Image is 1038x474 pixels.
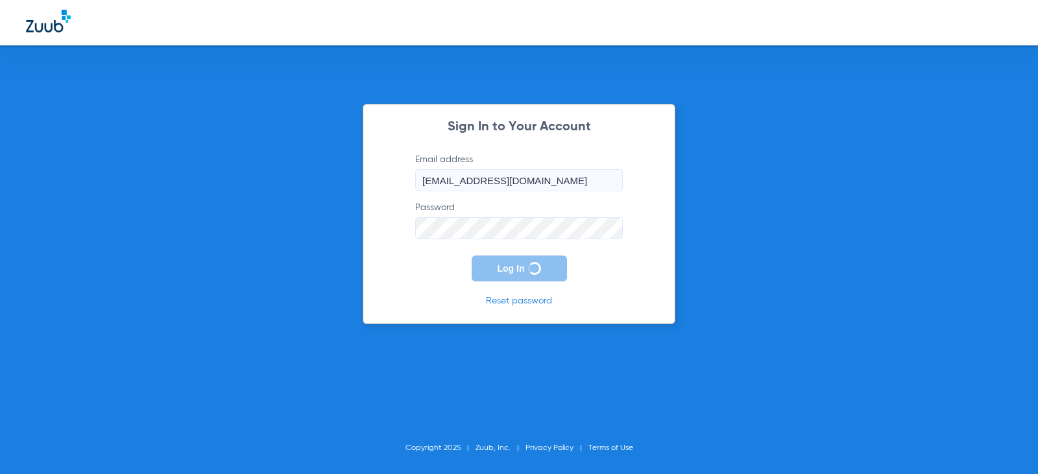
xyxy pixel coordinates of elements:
li: Zuub, Inc. [476,442,525,455]
h2: Sign In to Your Account [396,121,642,134]
a: Terms of Use [588,444,633,452]
button: Log In [472,255,567,281]
span: Log In [498,263,525,274]
a: Privacy Policy [525,444,573,452]
label: Password [415,201,623,239]
li: Copyright 2025 [405,442,476,455]
img: Zuub Logo [26,10,71,32]
label: Email address [415,153,623,191]
input: Password [415,217,623,239]
input: Email address [415,169,623,191]
a: Reset password [486,296,552,305]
